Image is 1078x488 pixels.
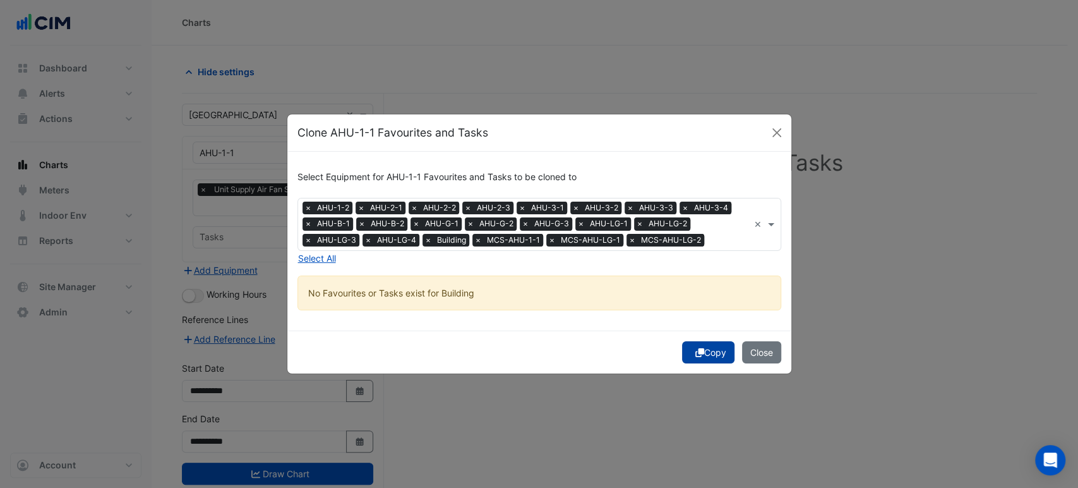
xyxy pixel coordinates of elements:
[531,217,572,230] span: AHU-G-3
[368,217,407,230] span: AHU-B-2
[638,234,704,247] span: MCS-AHU-LG-2
[297,276,781,310] ngb-alert: No Favourites or Tasks exist for Building
[587,217,631,230] span: AHU-LG-1
[546,234,558,247] span: ×
[422,217,462,230] span: AHU-G-1
[476,217,517,230] span: AHU-G-2
[302,234,314,247] span: ×
[1035,445,1065,475] div: Open Intercom Messenger
[297,172,781,183] h6: Select Equipment for AHU-1-1 Favourites and Tasks to be cloned to
[314,217,353,230] span: AHU-B-1
[472,234,484,247] span: ×
[302,217,314,230] span: ×
[474,202,513,214] span: AHU-2-3
[484,234,543,247] span: MCS-AHU-1-1
[302,202,314,214] span: ×
[625,202,636,214] span: ×
[754,217,765,231] span: Clear
[362,234,374,247] span: ×
[634,217,645,230] span: ×
[314,202,352,214] span: AHU-1-2
[356,217,368,230] span: ×
[626,234,638,247] span: ×
[520,217,531,230] span: ×
[582,202,621,214] span: AHU-3-2
[767,123,786,142] button: Close
[422,234,434,247] span: ×
[528,202,567,214] span: AHU-3-1
[558,234,623,247] span: MCS-AHU-LG-1
[409,202,420,214] span: ×
[517,202,528,214] span: ×
[691,202,731,214] span: AHU-3-4
[356,202,367,214] span: ×
[742,341,781,363] button: Close
[570,202,582,214] span: ×
[410,217,422,230] span: ×
[680,202,691,214] span: ×
[297,125,488,141] h5: Clone AHU-1-1 Favourites and Tasks
[465,217,476,230] span: ×
[636,202,676,214] span: AHU-3-3
[682,341,734,363] button: Copy
[374,234,419,247] span: AHU-LG-4
[575,217,587,230] span: ×
[420,202,459,214] span: AHU-2-2
[297,251,337,265] button: Select All
[434,234,469,247] span: Building
[367,202,405,214] span: AHU-2-1
[645,217,690,230] span: AHU-LG-2
[462,202,474,214] span: ×
[314,234,359,247] span: AHU-LG-3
